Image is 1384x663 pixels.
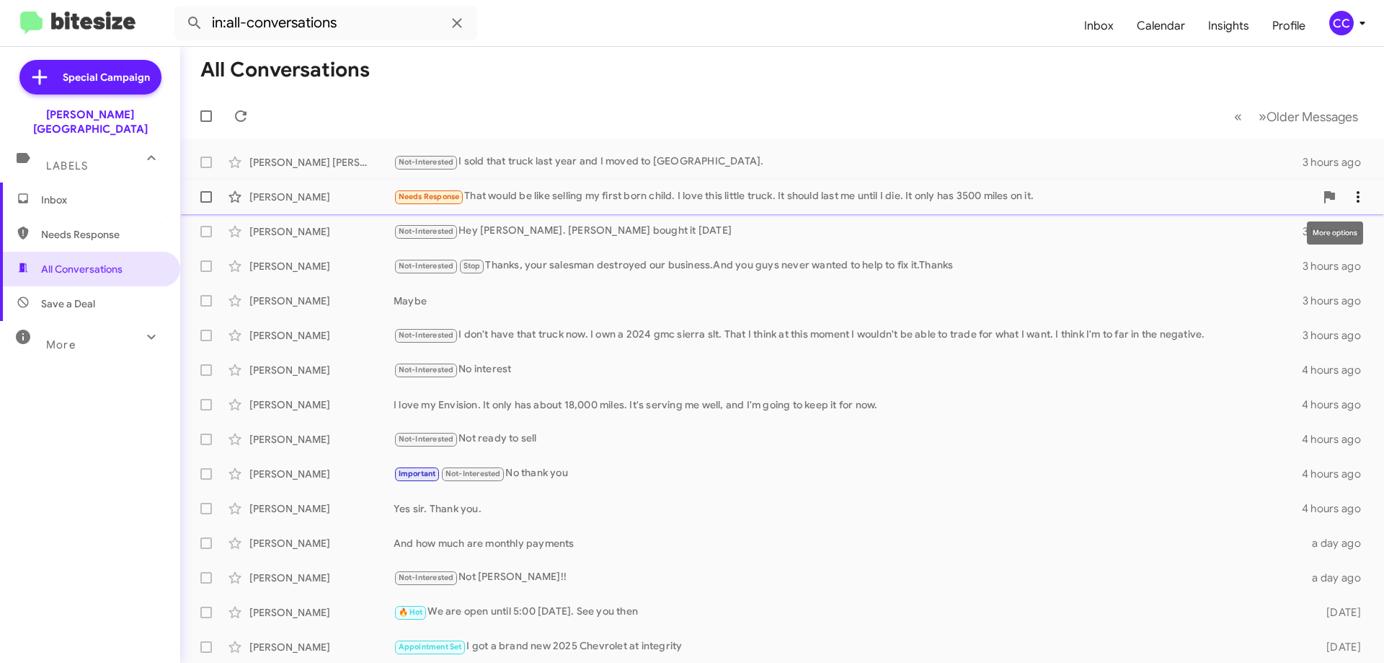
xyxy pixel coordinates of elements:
[174,6,477,40] input: Search
[19,60,161,95] a: Special Campaign
[249,467,394,481] div: [PERSON_NAME]
[1317,11,1368,35] button: CC
[399,192,460,201] span: Needs Response
[1302,363,1372,377] div: 4 hours ago
[394,223,1303,240] div: Hey [PERSON_NAME]. [PERSON_NAME] bought it [DATE]
[1302,398,1372,412] div: 4 hours ago
[394,431,1302,447] div: Not ready to sell
[249,259,394,273] div: [PERSON_NAME]
[249,571,394,585] div: [PERSON_NAME]
[394,465,1302,482] div: No thank you
[1261,5,1317,47] a: Profile
[445,469,501,478] span: Not-Interested
[249,536,394,550] div: [PERSON_NAME]
[394,258,1303,274] div: Thanks, your salesman destroyed our business.And you guys never wanted to help to fix it.Thanks
[1303,294,1372,308] div: 3 hours ago
[394,294,1303,308] div: Maybe
[249,605,394,620] div: [PERSON_NAME]
[394,569,1303,586] div: Not [PERSON_NAME]!!
[249,398,394,412] div: [PERSON_NAME]
[394,361,1302,378] div: No interest
[394,604,1303,620] div: We are open until 5:00 [DATE]. See you then
[41,193,164,207] span: Inbox
[249,432,394,447] div: [PERSON_NAME]
[1073,5,1125,47] a: Inbox
[399,469,436,478] span: Important
[1225,102,1251,131] button: Previous
[394,638,1303,655] div: I got a brand new 2025 Chevrolet at integrity
[394,501,1302,516] div: Yes sir. Thank you.
[249,363,394,377] div: [PERSON_NAME]
[1267,109,1358,125] span: Older Messages
[249,155,394,170] div: [PERSON_NAME] [PERSON_NAME]
[200,58,370,82] h1: All Conversations
[399,607,423,617] span: 🔥 Hot
[1303,571,1372,585] div: a day ago
[399,434,454,444] span: Not-Interested
[399,261,454,271] span: Not-Interested
[249,640,394,654] div: [PERSON_NAME]
[1302,432,1372,447] div: 4 hours ago
[1226,102,1367,131] nav: Page navigation example
[394,398,1302,412] div: I love my Envision. It only has about 18,000 miles. It's serving me well, and I'm going to keep i...
[1259,107,1267,126] span: »
[1307,221,1363,245] div: More options
[63,70,150,84] span: Special Campaign
[1303,536,1372,550] div: a day ago
[1302,501,1372,516] div: 4 hours ago
[399,330,454,340] span: Not-Interested
[1303,605,1372,620] div: [DATE]
[1303,155,1372,170] div: 3 hours ago
[1197,5,1261,47] a: Insights
[1234,107,1242,126] span: «
[1303,259,1372,273] div: 3 hours ago
[1329,11,1354,35] div: CC
[1125,5,1197,47] a: Calendar
[249,224,394,239] div: [PERSON_NAME]
[41,297,95,311] span: Save a Deal
[394,536,1303,550] div: And how much are monthly payments
[394,154,1303,170] div: I sold that truck last year and I moved to [GEOGRAPHIC_DATA].
[399,642,462,651] span: Appointment Set
[249,294,394,308] div: [PERSON_NAME]
[394,327,1303,343] div: I don't have that truck now. I own a 2024 gmc sierra slt. That I think at this moment I wouldn't ...
[249,190,394,204] div: [PERSON_NAME]
[399,365,454,374] span: Not-Interested
[46,159,88,172] span: Labels
[1250,102,1367,131] button: Next
[399,573,454,582] span: Not-Interested
[1303,328,1372,343] div: 3 hours ago
[463,261,481,271] span: Stop
[1303,640,1372,654] div: [DATE]
[41,262,123,276] span: All Conversations
[394,188,1315,205] div: That would be like selling my first born child. I love this little truck. It should last me until...
[46,338,76,351] span: More
[41,227,164,242] span: Needs Response
[399,227,454,236] span: Not-Interested
[1302,467,1372,481] div: 4 hours ago
[399,157,454,167] span: Not-Interested
[249,328,394,343] div: [PERSON_NAME]
[249,501,394,516] div: [PERSON_NAME]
